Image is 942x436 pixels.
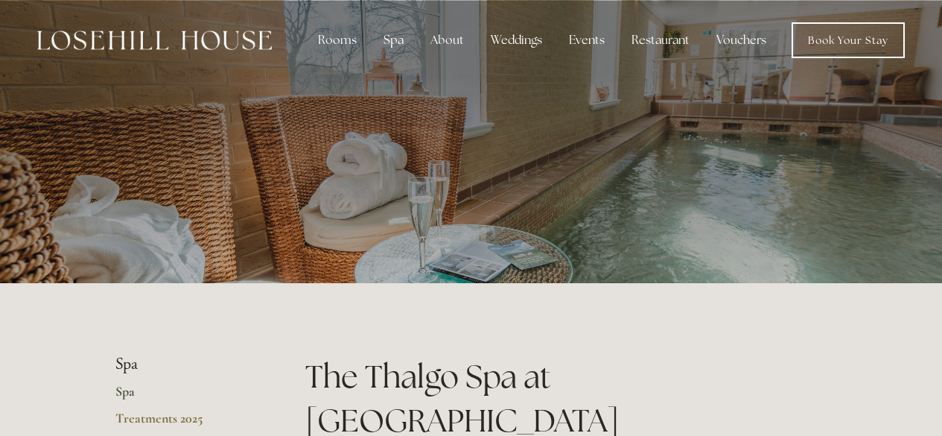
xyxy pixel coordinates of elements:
div: Spa [372,25,416,55]
a: Book Your Stay [792,22,905,58]
a: Vouchers [704,25,778,55]
li: Spa [115,355,258,374]
div: Rooms [306,25,369,55]
div: About [419,25,476,55]
a: Spa [115,383,258,410]
div: Restaurant [620,25,701,55]
div: Events [557,25,617,55]
div: Weddings [479,25,554,55]
img: Losehill House [37,31,272,50]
